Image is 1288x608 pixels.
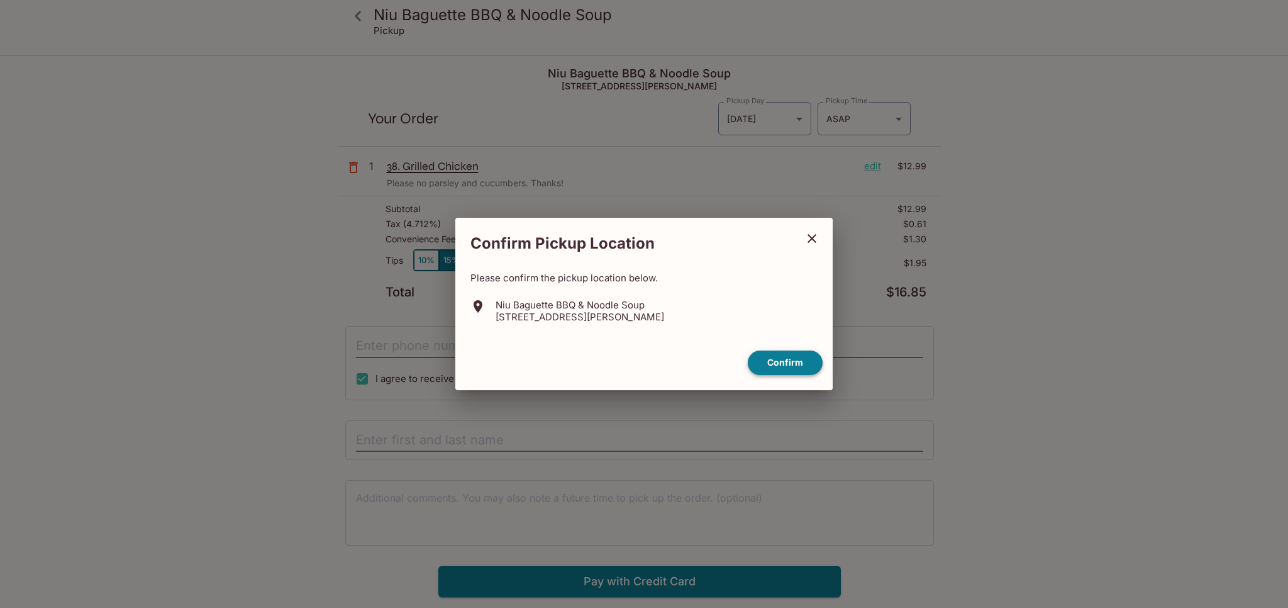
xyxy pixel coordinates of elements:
p: Please confirm the pickup location below. [470,272,818,284]
h2: Confirm Pickup Location [455,228,796,259]
button: close [796,223,828,254]
button: confirm [748,351,823,375]
p: Niu Baguette BBQ & Noodle Soup [496,299,664,311]
p: [STREET_ADDRESS][PERSON_NAME] [496,311,664,323]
